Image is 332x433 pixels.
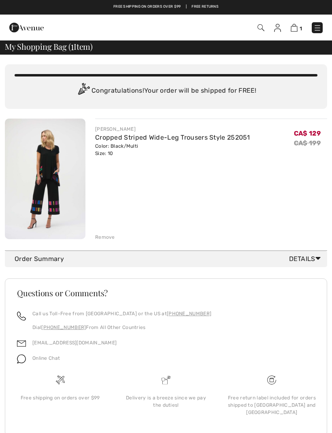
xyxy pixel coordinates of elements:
a: [PHONE_NUMBER] [41,325,86,330]
span: CA$ 129 [294,129,321,137]
a: [EMAIL_ADDRESS][DOMAIN_NAME] [32,340,117,346]
img: Shopping Bag [291,24,298,32]
div: Congratulations! Your order will be shipped for FREE! [15,83,317,99]
img: email [17,339,26,348]
div: Order Summary [15,254,324,264]
div: Delivery is a breeze since we pay the duties! [119,394,212,409]
a: Free shipping on orders over $99 [113,4,181,10]
img: Free shipping on orders over $99 [56,376,65,384]
img: Cropped Striped Wide-Leg Trousers Style 252051 [5,119,85,239]
a: 1 [291,23,302,32]
img: call [17,312,26,321]
span: | [186,4,187,10]
img: Menu [313,24,321,32]
img: My Info [274,24,281,32]
img: 1ère Avenue [9,19,44,36]
s: CA$ 199 [294,139,321,147]
div: Free return label included for orders shipped to [GEOGRAPHIC_DATA] and [GEOGRAPHIC_DATA] [226,394,318,416]
p: Call us Toll-Free from [GEOGRAPHIC_DATA] or the US at [32,310,211,317]
span: My Shopping Bag ( Item) [5,42,93,51]
h3: Questions or Comments? [17,289,315,297]
div: [PERSON_NAME] [95,125,250,133]
span: 1 [71,40,74,51]
a: 1ère Avenue [9,23,44,31]
img: chat [17,354,26,363]
div: Color: Black/Multi Size: 10 [95,142,250,157]
div: Remove [95,233,115,241]
img: Delivery is a breeze since we pay the duties! [162,376,170,384]
span: Details [289,254,324,264]
img: Congratulation2.svg [75,83,92,99]
span: Online Chat [32,355,60,361]
span: 1 [300,25,302,32]
p: Dial From All Other Countries [32,324,211,331]
img: Free shipping on orders over $99 [267,376,276,384]
a: Cropped Striped Wide-Leg Trousers Style 252051 [95,134,250,141]
img: Search [258,24,264,31]
div: Free shipping on orders over $99 [14,394,106,401]
a: Free Returns [192,4,219,10]
a: [PHONE_NUMBER] [167,311,211,316]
